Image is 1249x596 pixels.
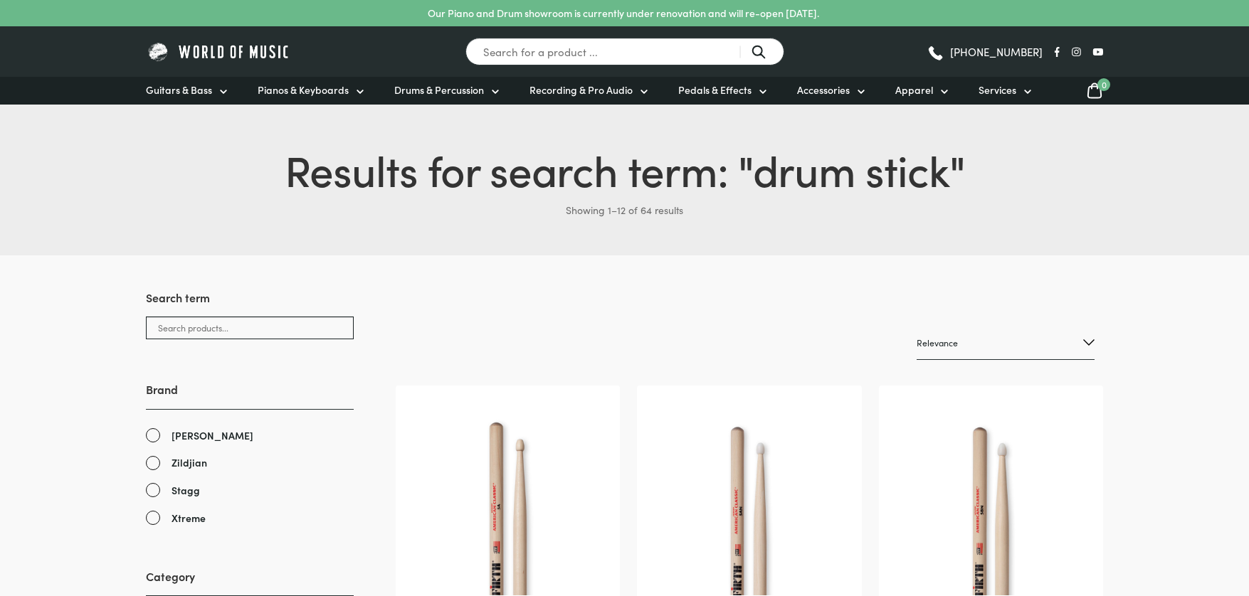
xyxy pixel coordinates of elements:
iframe: Chat with our support team [1043,440,1249,596]
span: Pianos & Keyboards [258,83,349,97]
span: drum stick [753,139,949,198]
p: Our Piano and Drum showroom is currently under renovation and will re-open [DATE]. [428,6,819,21]
a: Zildjian [146,454,354,471]
span: Apparel [895,83,933,97]
span: 0 [1097,78,1110,91]
img: Vic Firth American Classic 5B Nylon Drumsticks [893,400,1089,595]
img: Vic Firth American Classic 5A Wood Drumstick [410,400,606,595]
h3: Category [146,568,354,596]
a: [PERSON_NAME] [146,427,354,444]
span: Guitars & Bass [146,83,212,97]
select: Shop order [917,326,1095,360]
span: Recording & Pro Audio [529,83,633,97]
a: Stagg [146,482,354,499]
span: Accessories [797,83,850,97]
h3: Brand [146,381,354,409]
div: Brand [146,381,354,526]
p: Showing 1–12 of 64 results [146,198,1103,221]
span: Stagg [172,482,200,499]
img: World of Music [146,41,292,63]
span: [PHONE_NUMBER] [950,46,1043,57]
span: Services [979,83,1016,97]
span: Zildjian [172,454,207,471]
span: Xtreme [172,510,206,526]
a: [PHONE_NUMBER] [927,41,1043,63]
h1: Results for search term: " " [146,139,1103,198]
input: Search for a product ... [465,38,784,65]
a: Xtreme [146,510,354,526]
input: Search products... [146,316,354,339]
img: Vic Firth American Classic 5A Nylon Drumsticks [651,400,847,595]
span: [PERSON_NAME] [172,427,253,444]
h3: Search term [146,289,354,316]
span: Pedals & Effects [678,83,752,97]
span: Drums & Percussion [394,83,484,97]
